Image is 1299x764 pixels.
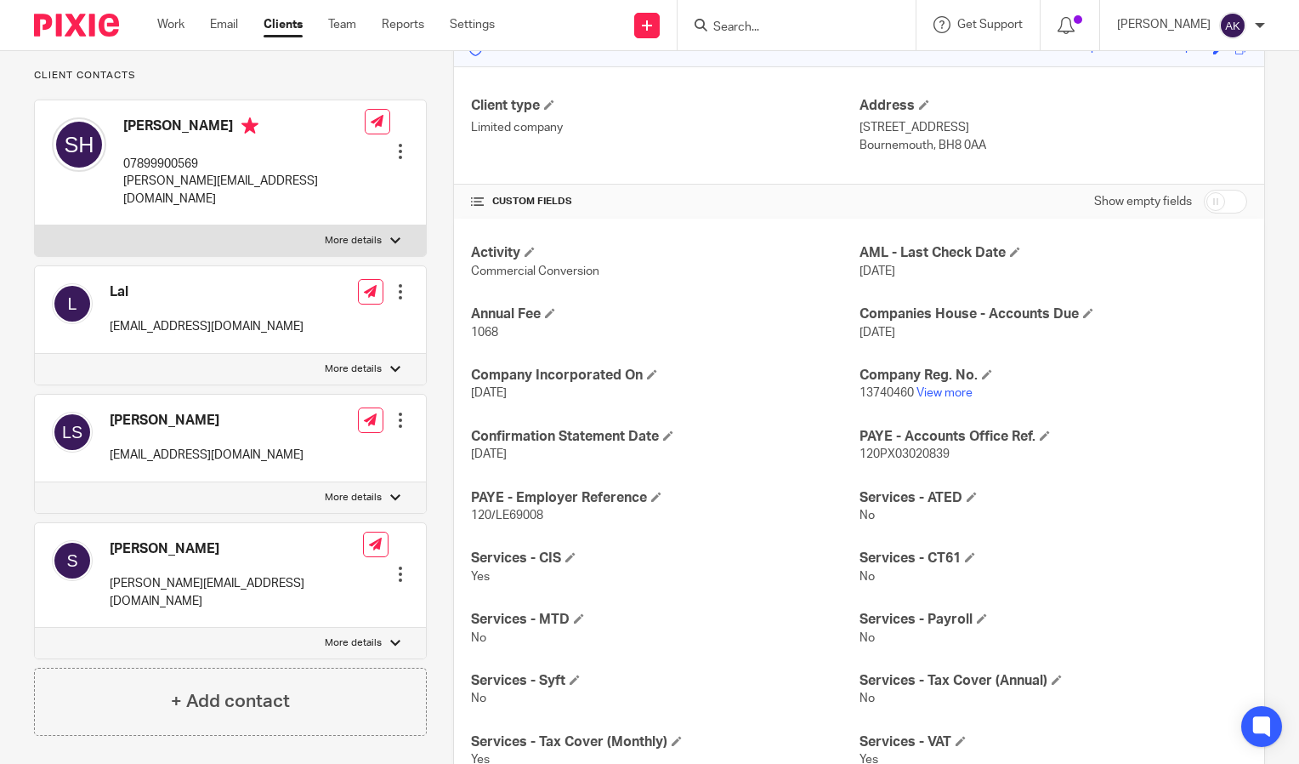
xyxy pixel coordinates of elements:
[859,244,1247,262] h4: AML - Last Check Date
[471,632,486,644] span: No
[859,510,875,522] span: No
[859,327,895,339] span: [DATE]
[123,173,365,208] p: [PERSON_NAME][EMAIL_ADDRESS][DOMAIN_NAME]
[859,632,875,644] span: No
[171,688,290,715] h4: + Add contact
[859,733,1247,751] h4: Services - VAT
[34,14,119,37] img: Pixie
[859,387,914,399] span: 13740460
[110,318,303,335] p: [EMAIL_ADDRESS][DOMAIN_NAME]
[712,20,865,36] input: Search
[123,156,365,173] p: 07899900569
[859,448,950,460] span: 120PX03020839
[471,119,859,136] p: Limited company
[110,575,363,610] p: [PERSON_NAME][EMAIL_ADDRESS][DOMAIN_NAME]
[52,412,93,453] img: svg%3E
[471,550,859,567] h4: Services - CIS
[471,195,859,208] h4: CUSTOM FIELDS
[859,367,1247,385] h4: Company Reg. No.
[471,510,543,522] span: 120/LE69008
[471,367,859,385] h4: Company Incorporated On
[328,16,356,33] a: Team
[325,362,382,376] p: More details
[859,550,1247,567] h4: Services - CT61
[325,491,382,505] p: More details
[157,16,184,33] a: Work
[52,117,106,172] img: svg%3E
[859,265,895,277] span: [DATE]
[471,611,859,629] h4: Services - MTD
[1117,16,1211,33] p: [PERSON_NAME]
[1219,12,1246,39] img: svg%3E
[859,428,1247,446] h4: PAYE - Accounts Office Ref.
[859,97,1247,115] h4: Address
[957,19,1023,31] span: Get Support
[471,265,599,277] span: Commercial Conversion
[859,489,1247,507] h4: Services - ATED
[471,489,859,507] h4: PAYE - Employer Reference
[110,540,363,558] h4: [PERSON_NAME]
[450,16,495,33] a: Settings
[859,672,1247,690] h4: Services - Tax Cover (Annual)
[52,283,93,324] img: svg%3E
[110,412,303,430] h4: [PERSON_NAME]
[471,428,859,446] h4: Confirmation Statement Date
[859,305,1247,323] h4: Companies House - Accounts Due
[1094,193,1192,210] label: Show empty fields
[325,234,382,248] p: More details
[382,16,424,33] a: Reports
[34,69,427,83] p: Client contacts
[859,571,875,583] span: No
[52,540,93,581] img: svg%3E
[471,672,859,690] h4: Services - Syft
[241,117,258,134] i: Primary
[471,244,859,262] h4: Activity
[264,16,303,33] a: Clients
[123,117,365,139] h4: [PERSON_NAME]
[471,305,859,323] h4: Annual Fee
[110,283,303,301] h4: Lal
[325,636,382,650] p: More details
[471,97,859,115] h4: Client type
[859,611,1247,629] h4: Services - Payroll
[859,693,875,704] span: No
[471,571,490,583] span: Yes
[471,733,859,751] h4: Services - Tax Cover (Monthly)
[471,693,486,704] span: No
[210,16,238,33] a: Email
[916,387,973,399] a: View more
[859,119,1247,136] p: [STREET_ADDRESS]
[471,327,498,339] span: 1068
[471,387,507,399] span: [DATE]
[471,448,507,460] span: [DATE]
[110,447,303,464] p: [EMAIL_ADDRESS][DOMAIN_NAME]
[859,137,1247,154] p: Bournemouth, BH8 0AA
